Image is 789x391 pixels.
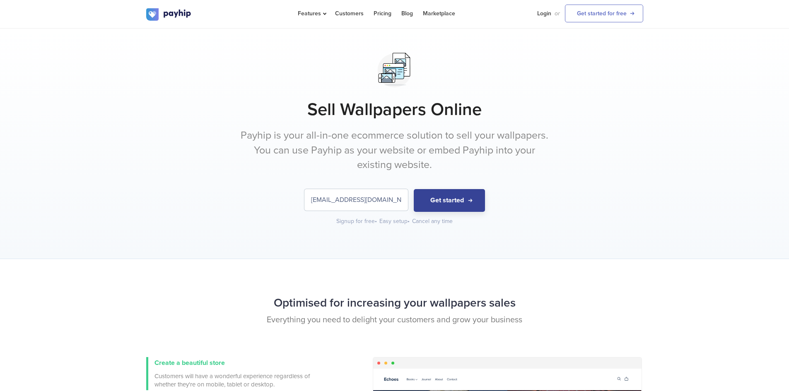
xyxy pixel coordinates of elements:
h2: Optimised for increasing your wallpapers sales [146,292,643,314]
span: Create a beautiful store [154,359,225,367]
a: Get started for free [565,5,643,22]
a: Create a beautiful store Customers will have a wonderful experience regardless of whether they're... [146,357,312,390]
span: Customers will have a wonderful experience regardless of whether they're on mobile, tablet or des... [154,372,312,389]
button: Get started [414,189,485,212]
img: logo.svg [146,8,192,21]
span: • [408,218,410,225]
h1: Sell Wallpapers Online [146,99,643,120]
span: • [375,218,377,225]
p: Payhip is your all-in-one ecommerce solution to sell your wallpapers. You can use Payhip as your ... [239,128,550,173]
img: svg+xml;utf8,%3Csvg%20viewBox%3D%220%200%20100%20100%22%20xmlns%3D%22http%3A%2F%2Fwww.w3.org%2F20... [374,49,415,91]
span: Features [298,10,325,17]
div: Signup for free [336,217,378,225]
input: Enter your email address [304,189,408,211]
div: Cancel any time [412,217,453,225]
p: Everything you need to delight your customers and grow your business [146,314,643,326]
div: Easy setup [379,217,410,225]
